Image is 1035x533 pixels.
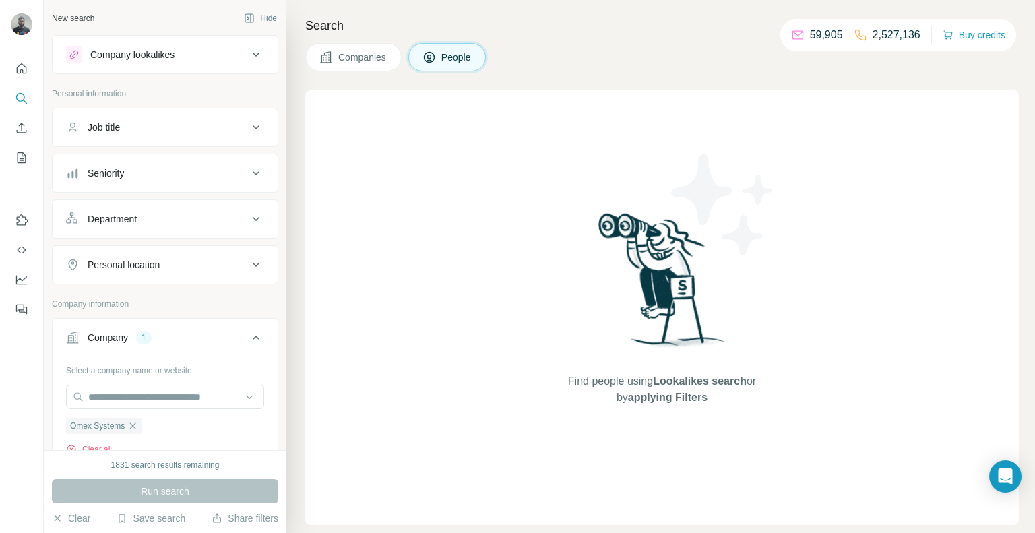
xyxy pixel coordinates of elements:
button: Save search [117,511,185,525]
p: 2,527,136 [873,27,920,43]
span: Omex Systems [70,420,125,432]
button: Department [53,203,278,235]
button: Company1 [53,321,278,359]
img: Surfe Illustration - Woman searching with binoculars [592,210,732,360]
p: Personal information [52,88,278,100]
div: Company [88,331,128,344]
div: Select a company name or website [66,359,264,377]
div: 1 [136,332,152,344]
button: Feedback [11,297,32,321]
button: Hide [234,8,286,28]
div: Seniority [88,166,124,180]
button: Clear [52,511,90,525]
img: Avatar [11,13,32,35]
div: 1831 search results remaining [111,459,220,471]
button: Share filters [212,511,278,525]
div: Job title [88,121,120,134]
button: Seniority [53,157,278,189]
span: Find people using or by [554,373,770,406]
img: Surfe Illustration - Stars [662,144,784,265]
button: Company lookalikes [53,38,278,71]
button: Use Surfe on LinkedIn [11,208,32,232]
div: Company lookalikes [90,48,175,61]
button: Personal location [53,249,278,281]
button: Buy credits [943,26,1005,44]
span: Companies [338,51,387,64]
p: Company information [52,298,278,310]
span: Lookalikes search [653,375,747,387]
p: 59,905 [810,27,843,43]
button: Search [11,86,32,111]
button: Use Surfe API [11,238,32,262]
div: Open Intercom Messenger [989,460,1022,493]
button: Clear all [66,443,112,456]
span: People [441,51,472,64]
button: Dashboard [11,268,32,292]
div: Department [88,212,137,226]
div: New search [52,12,94,24]
button: Quick start [11,57,32,81]
div: Personal location [88,258,160,272]
span: applying Filters [628,391,708,403]
h4: Search [305,16,1019,35]
button: Enrich CSV [11,116,32,140]
button: Job title [53,111,278,144]
button: My lists [11,146,32,170]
